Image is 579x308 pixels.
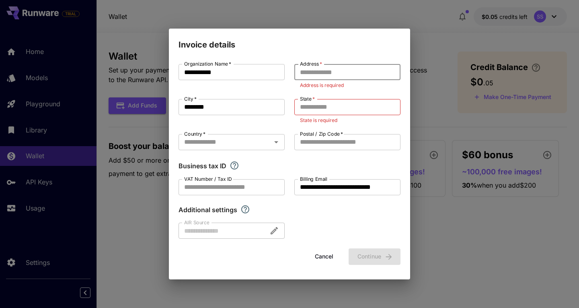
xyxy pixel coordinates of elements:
[169,29,410,51] h2: Invoice details
[300,176,327,182] label: Billing Email
[184,60,231,67] label: Organization Name
[300,130,343,137] label: Postal / Zip Code
[184,130,205,137] label: Country
[306,248,342,265] button: Cancel
[300,116,395,124] p: State is required
[179,161,226,171] p: Business tax ID
[300,95,315,102] label: State
[300,81,395,89] p: Address is required
[184,176,232,182] label: VAT Number / Tax ID
[240,205,250,214] svg: Explore additional customization settings
[179,205,237,215] p: Additional settings
[184,219,209,226] label: AIR Source
[271,136,282,148] button: Open
[230,161,239,170] svg: If you are a business tax registrant, please enter your business tax ID here.
[184,95,197,102] label: City
[300,60,322,67] label: Address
